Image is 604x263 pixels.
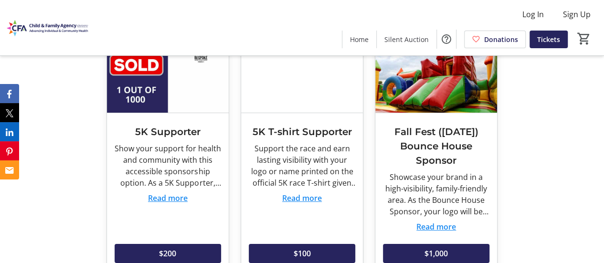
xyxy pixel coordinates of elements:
span: Home [350,34,369,44]
button: Log In [515,7,551,22]
button: Help [437,30,456,49]
a: Home [342,31,376,48]
span: $200 [159,248,176,259]
a: Silent Auction [377,31,436,48]
div: Showcase your brand in a high-visibility, family-friendly area. As the Bounce House Sponsor, your... [383,171,489,217]
span: Tickets [537,34,560,44]
button: $1,000 [383,244,489,263]
img: Fall Fest (October 19th) Bounce House Sponsor [375,44,497,112]
h3: 5K Supporter [115,125,221,139]
button: Cart [575,30,593,47]
button: Read more [282,192,322,204]
button: $100 [249,244,355,263]
button: $200 [115,244,221,263]
span: Donations [484,34,518,44]
div: Support the race and earn lasting visibility with your logo or name printed on the official 5K ra... [249,143,355,189]
button: Sign Up [555,7,598,22]
span: $100 [293,248,310,259]
img: 5K T-shirt Supporter [241,44,363,112]
h3: 5K T-shirt Supporter [249,125,355,139]
div: Show your support for health and community with this accessible sponsorship option. As a 5K Suppo... [115,143,221,189]
span: Log In [522,9,544,20]
img: Child and Family Agency (CFA)'s Logo [6,4,91,52]
button: Read more [416,221,456,232]
span: Sign Up [563,9,591,20]
span: $1,000 [424,248,448,259]
span: Silent Auction [384,34,429,44]
a: Tickets [530,31,568,48]
a: Donations [464,31,526,48]
img: 5K Supporter [107,44,229,112]
button: Read more [148,192,188,204]
h3: Fall Fest ([DATE]) Bounce House Sponsor [383,125,489,168]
